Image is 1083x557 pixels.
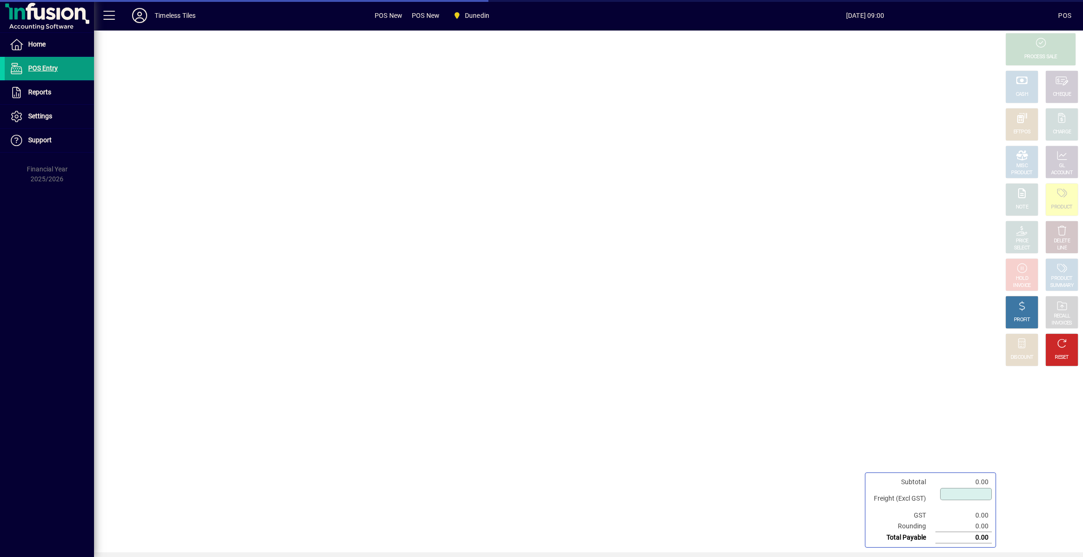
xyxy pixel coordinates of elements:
div: DISCOUNT [1011,354,1033,361]
div: SELECT [1014,245,1030,252]
div: PRODUCT [1051,204,1072,211]
div: LINE [1057,245,1067,252]
span: Reports [28,88,51,96]
div: RESET [1055,354,1069,361]
td: Freight (Excl GST) [869,487,935,510]
div: RECALL [1054,313,1070,320]
span: Dunedin [465,8,489,23]
button: Profile [125,7,155,24]
td: Total Payable [869,532,935,543]
td: Subtotal [869,477,935,487]
span: Settings [28,112,52,120]
span: POS Entry [28,64,58,72]
div: CHARGE [1053,129,1071,136]
div: PRODUCT [1011,170,1032,177]
a: Support [5,129,94,152]
div: MISC [1016,162,1028,170]
td: 0.00 [935,477,992,487]
div: CHEQUE [1053,91,1071,98]
span: [DATE] 09:00 [672,8,1059,23]
div: PROFIT [1014,317,1030,324]
div: PRODUCT [1051,275,1072,282]
div: PRICE [1016,238,1028,245]
span: Home [28,40,46,48]
span: POS New [412,8,439,23]
a: Home [5,33,94,56]
span: Support [28,136,52,144]
div: INVOICES [1052,320,1072,327]
div: CASH [1016,91,1028,98]
div: POS [1058,8,1071,23]
span: POS New [375,8,402,23]
div: Timeless Tiles [155,8,196,23]
div: DELETE [1054,238,1070,245]
td: 0.00 [935,532,992,543]
div: EFTPOS [1013,129,1031,136]
div: INVOICE [1013,282,1030,289]
td: GST [869,510,935,521]
td: Rounding [869,521,935,532]
span: Dunedin [449,7,493,24]
td: 0.00 [935,510,992,521]
div: NOTE [1016,204,1028,211]
div: SUMMARY [1050,282,1074,289]
div: HOLD [1016,275,1028,282]
div: PROCESS SALE [1024,54,1057,61]
a: Settings [5,105,94,128]
td: 0.00 [935,521,992,532]
a: Reports [5,81,94,104]
div: GL [1059,162,1065,170]
div: ACCOUNT [1051,170,1073,177]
